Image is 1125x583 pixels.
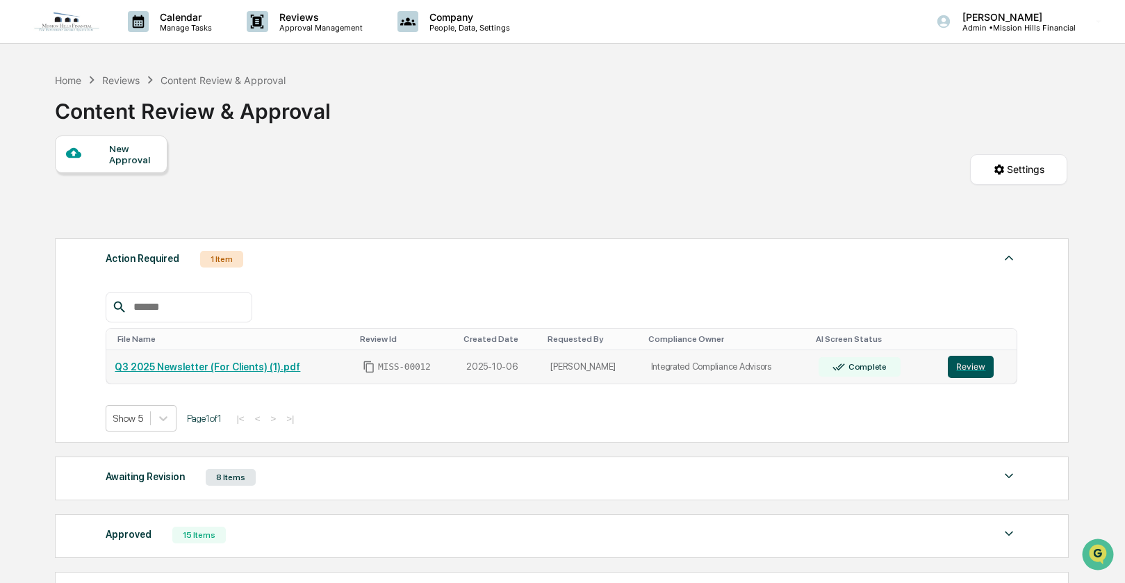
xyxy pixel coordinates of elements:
p: Company [418,11,517,23]
div: Home [55,74,81,86]
a: Q3 2025 Newsletter (For Clients) (1).pdf [115,361,300,372]
div: Action Required [106,249,179,268]
p: Calendar [149,11,219,23]
p: Reviews [268,11,370,23]
div: Start new chat [47,106,228,120]
span: Copy Id [363,361,375,373]
span: Attestations [115,175,172,189]
div: Toggle SortBy [463,334,536,344]
button: > [266,413,280,425]
div: 1 Item [200,251,243,268]
p: Manage Tasks [149,23,219,33]
div: 🔎 [14,203,25,214]
div: Toggle SortBy [360,334,452,344]
span: Page 1 of 1 [187,413,222,424]
div: We're available if you need us! [47,120,176,131]
div: Reviews [102,74,140,86]
div: Content Review & Approval [55,88,331,124]
button: Review [948,356,994,378]
p: How can we help? [14,29,253,51]
div: 15 Items [172,527,226,543]
button: Settings [970,154,1067,185]
button: Start new chat [236,110,253,127]
p: Admin • Mission Hills Financial [951,23,1076,33]
img: caret [1001,468,1017,484]
button: >| [282,413,298,425]
p: [PERSON_NAME] [951,11,1076,23]
td: 2025-10-06 [458,350,542,384]
button: < [251,413,265,425]
span: MISS-00012 [378,361,431,372]
a: 🗄️Attestations [95,170,178,195]
a: Review [948,356,1008,378]
img: logo [33,11,100,32]
p: Approval Management [268,23,370,33]
span: Pylon [138,236,168,246]
div: Awaiting Revision [106,468,185,486]
iframe: Open customer support [1081,537,1118,575]
div: Toggle SortBy [117,334,349,344]
div: Toggle SortBy [648,334,805,344]
div: New Approval [109,143,156,165]
span: Preclearance [28,175,90,189]
a: Powered byPylon [98,235,168,246]
div: Toggle SortBy [548,334,637,344]
div: 🖐️ [14,176,25,188]
div: Complete [846,362,887,372]
span: Data Lookup [28,202,88,215]
td: [PERSON_NAME] [542,350,642,384]
div: Toggle SortBy [951,334,1010,344]
a: 🔎Data Lookup [8,196,93,221]
td: Integrated Compliance Advisors [643,350,811,384]
div: Toggle SortBy [816,334,934,344]
img: caret [1001,525,1017,542]
button: |< [232,413,248,425]
div: 🗄️ [101,176,112,188]
a: 🖐️Preclearance [8,170,95,195]
div: Approved [106,525,151,543]
div: Content Review & Approval [161,74,286,86]
div: 8 Items [206,469,256,486]
img: caret [1001,249,1017,266]
img: 1746055101610-c473b297-6a78-478c-a979-82029cc54cd1 [14,106,39,131]
p: People, Data, Settings [418,23,517,33]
